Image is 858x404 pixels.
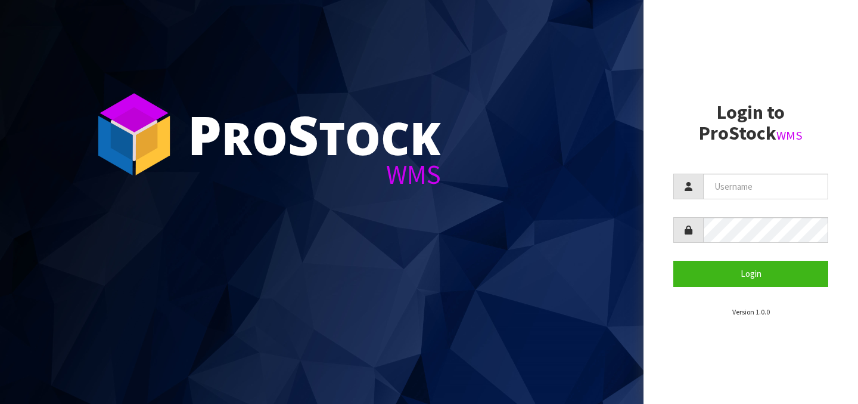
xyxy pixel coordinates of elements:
span: P [188,98,222,171]
img: ProStock Cube [89,90,179,179]
div: ro tock [188,107,441,161]
div: WMS [188,161,441,188]
input: Username [703,174,828,199]
span: S [288,98,319,171]
small: WMS [776,128,803,143]
h2: Login to ProStock [673,102,828,144]
button: Login [673,261,828,286]
small: Version 1.0.0 [732,307,770,316]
